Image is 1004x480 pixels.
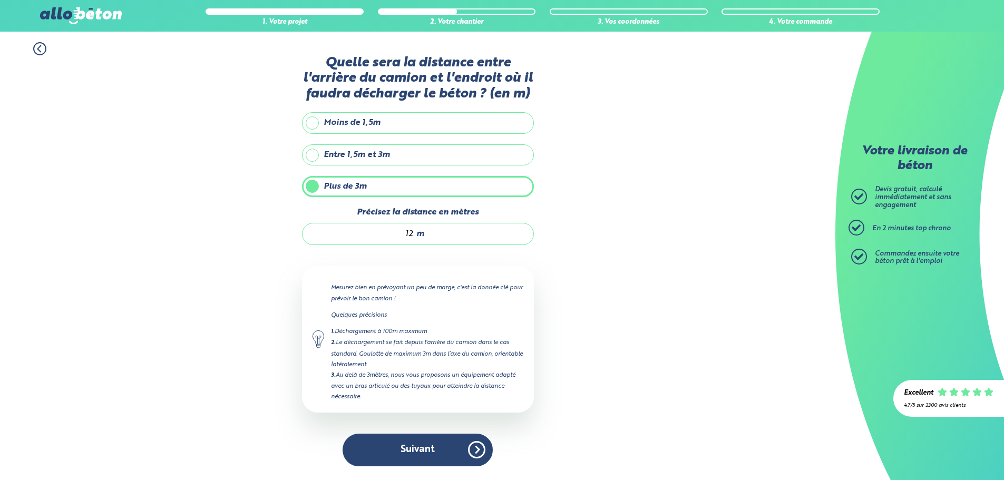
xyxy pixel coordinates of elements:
label: Quelle sera la distance entre l'arrière du camion et l'endroit où il faudra décharger le béton ? ... [302,55,534,102]
label: Moins de 1,5m [302,112,534,133]
span: m [416,229,424,239]
div: 1. Votre projet [206,18,364,26]
div: Au delà de 3mètres, nous vous proposons un équipement adapté avec un bras articulé ou des tuyaux ... [331,370,523,402]
div: 2. Votre chantier [378,18,536,26]
label: Entre 1,5m et 3m [302,144,534,165]
div: Déchargement à 100m maximum [331,326,523,337]
div: 3. Vos coordonnées [550,18,708,26]
strong: 2. [331,340,336,346]
iframe: Help widget launcher [910,439,992,468]
strong: 3. [331,373,336,378]
div: Le déchargement se fait depuis l'arrière du camion dans le cas standard. Goulotte de maximum 3m d... [331,337,523,369]
img: allobéton [40,7,121,24]
div: 4. Votre commande [722,18,880,26]
input: 0 [313,229,414,239]
label: Plus de 3m [302,176,534,197]
label: Précisez la distance en mètres [302,208,534,217]
p: Quelques précisions [331,310,523,320]
strong: 1. [331,329,335,335]
button: Suivant [343,434,493,466]
p: Mesurez bien en prévoyant un peu de marge, c'est la donnée clé pour prévoir le bon camion ! [331,282,523,303]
